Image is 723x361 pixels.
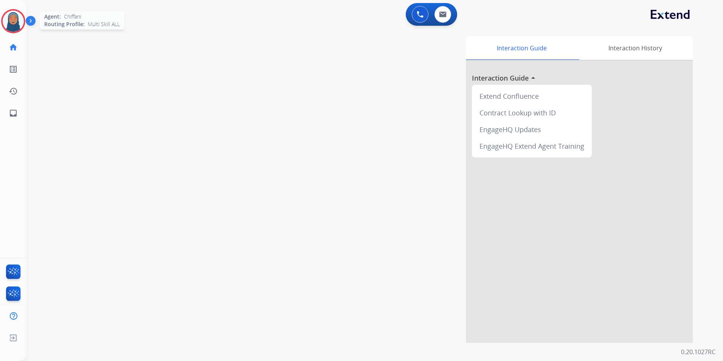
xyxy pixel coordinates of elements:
mat-icon: inbox [9,109,18,118]
div: Interaction Guide [466,36,577,60]
span: Routing Profile: [44,20,85,28]
mat-icon: history [9,87,18,96]
img: avatar [3,11,24,32]
p: 0.20.1027RC [681,347,715,356]
mat-icon: list_alt [9,65,18,74]
span: Multi Skill ALL [88,20,120,28]
div: EngageHQ Extend Agent Training [475,138,589,154]
div: Extend Confluence [475,88,589,104]
mat-icon: home [9,43,18,52]
span: Agent: [44,13,61,20]
div: Contract Lookup with ID [475,104,589,121]
div: Interaction History [577,36,693,60]
span: Chiffani [64,13,81,20]
div: EngageHQ Updates [475,121,589,138]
